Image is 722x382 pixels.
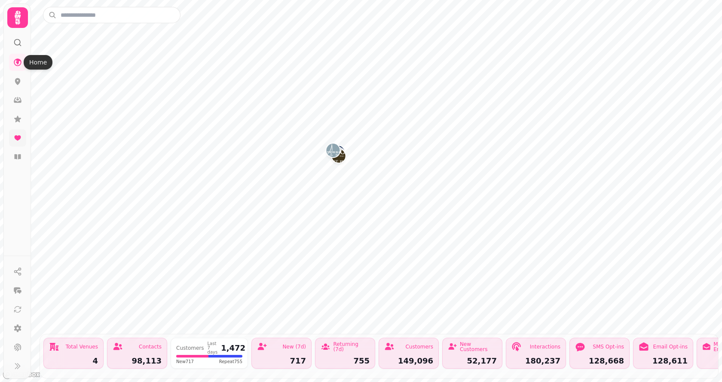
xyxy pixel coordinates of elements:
div: Interactions [530,344,560,349]
div: New Customers [460,342,497,352]
div: 128,668 [575,357,624,365]
div: 1,472 [221,344,245,352]
div: SMS Opt-ins [593,344,624,349]
div: 98,113 [113,357,162,365]
div: 755 [321,357,370,365]
div: Customers [405,344,433,349]
div: Contacts [139,344,162,349]
div: Returning (7d) [333,342,370,352]
div: Map marker [326,144,340,160]
div: 149,096 [384,357,433,365]
div: Customers [176,345,204,351]
div: 180,237 [511,357,560,365]
div: New (7d) [282,344,306,349]
div: 128,611 [639,357,688,365]
div: Email Opt-ins [653,344,688,349]
button: The Waterside [326,144,340,157]
div: Total Venues [66,344,98,349]
span: New 717 [176,358,194,365]
div: Last 7 days [208,342,218,354]
div: 52,177 [448,357,497,365]
div: 4 [49,357,98,365]
div: 717 [257,357,306,365]
span: Repeat 755 [219,358,242,365]
a: Mapbox logo [3,370,40,379]
div: Home [24,55,52,70]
